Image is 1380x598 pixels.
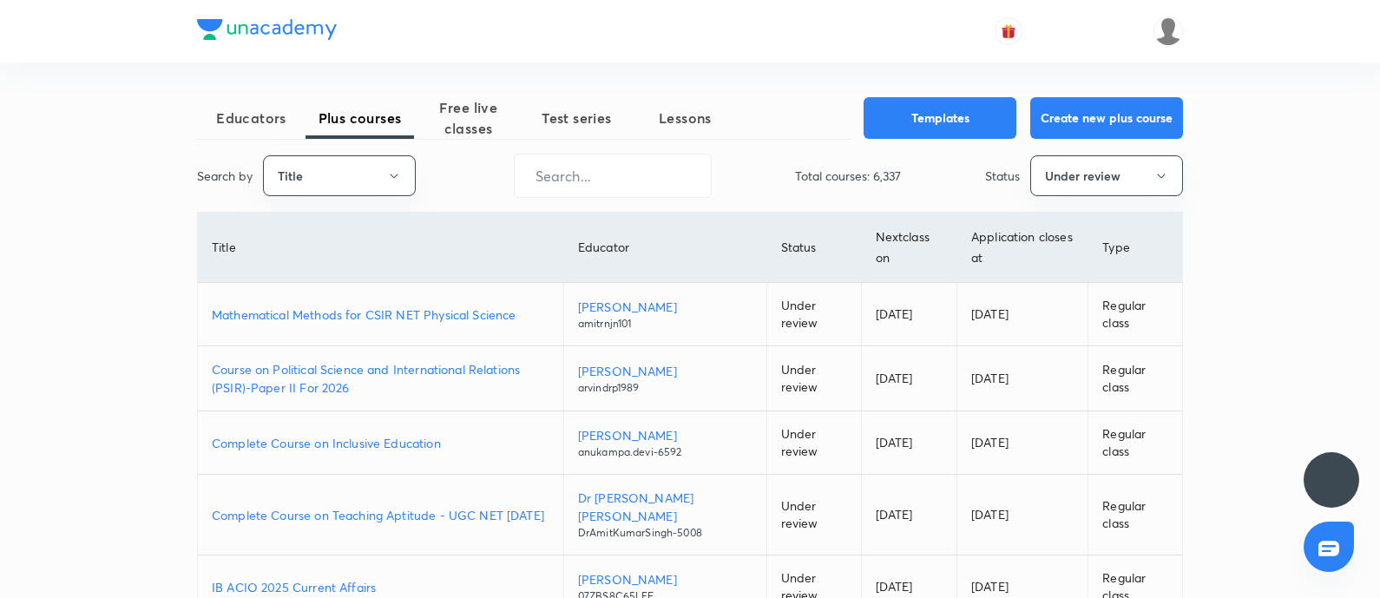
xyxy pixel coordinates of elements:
[263,155,416,196] button: Title
[995,17,1022,45] button: avatar
[578,298,752,332] a: [PERSON_NAME]amitrnjn101
[957,213,1088,283] th: Application closes at
[957,346,1088,411] td: [DATE]
[985,167,1020,185] p: Status
[1088,475,1182,555] td: Regular class
[766,213,861,283] th: Status
[515,154,711,198] input: Search...
[578,489,752,525] p: Dr [PERSON_NAME] [PERSON_NAME]
[766,475,861,555] td: Under review
[578,489,752,541] a: Dr [PERSON_NAME] [PERSON_NAME]DrAmitKumarSingh-5008
[563,213,766,283] th: Educator
[1030,155,1183,196] button: Under review
[766,346,861,411] td: Under review
[198,213,563,283] th: Title
[212,360,549,397] a: Course on Political Science and International Relations (PSIR)-Paper II For 2026
[864,97,1016,139] button: Templates
[957,475,1088,555] td: [DATE]
[578,362,752,380] p: [PERSON_NAME]
[212,306,549,324] a: Mathematical Methods for CSIR NET Physical Science
[197,19,337,40] img: Company Logo
[861,475,956,555] td: [DATE]
[522,108,631,128] span: Test series
[578,570,752,588] p: [PERSON_NAME]
[197,108,306,128] span: Educators
[197,19,337,44] a: Company Logo
[631,108,739,128] span: Lessons
[1030,97,1183,139] button: Create new plus course
[861,411,956,475] td: [DATE]
[957,411,1088,475] td: [DATE]
[861,213,956,283] th: Next class on
[578,525,752,541] p: DrAmitKumarSingh-5008
[212,578,549,596] a: IB ACIO 2025 Current Affairs
[1153,16,1183,46] img: Piali K
[578,316,752,332] p: amitrnjn101
[578,426,752,444] p: [PERSON_NAME]
[306,108,414,128] span: Plus courses
[766,411,861,475] td: Under review
[578,362,752,396] a: [PERSON_NAME]arvindrp1989
[1001,23,1016,39] img: avatar
[414,97,522,139] span: Free live classes
[578,426,752,460] a: [PERSON_NAME]anukampa.devi-6592
[1088,213,1182,283] th: Type
[861,283,956,346] td: [DATE]
[1321,470,1342,490] img: ttu
[861,346,956,411] td: [DATE]
[578,298,752,316] p: [PERSON_NAME]
[957,283,1088,346] td: [DATE]
[766,283,861,346] td: Under review
[1088,411,1182,475] td: Regular class
[795,167,901,185] p: Total courses: 6,337
[1088,283,1182,346] td: Regular class
[212,506,549,524] a: Complete Course on Teaching Aptitude - UGC NET [DATE]
[212,434,549,452] a: Complete Course on Inclusive Education
[1088,346,1182,411] td: Regular class
[578,380,752,396] p: arvindrp1989
[578,444,752,460] p: anukampa.devi-6592
[197,167,253,185] p: Search by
